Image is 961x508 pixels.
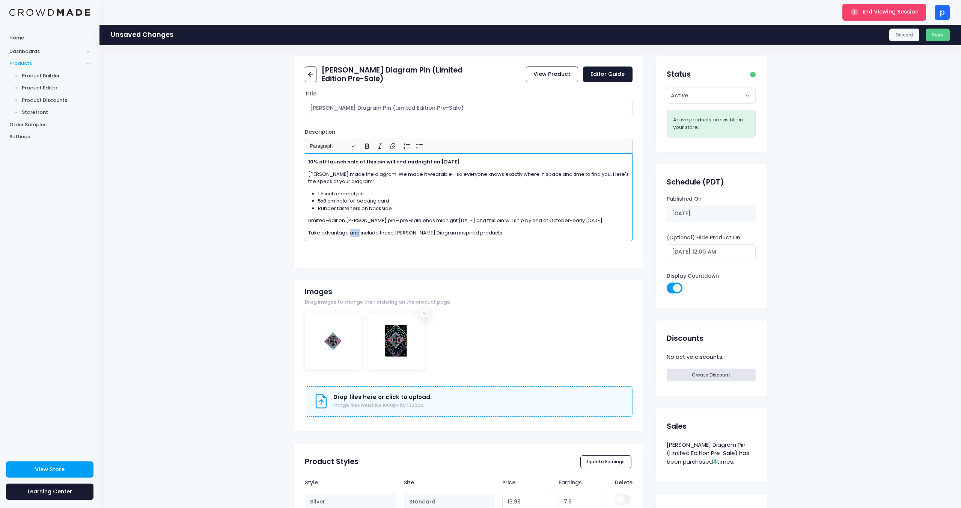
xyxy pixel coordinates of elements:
[305,153,633,241] div: Rich Text Editor, main
[318,205,630,212] li: Rubber fasteners on backside
[667,352,756,363] div: No active discounts.
[842,4,926,20] button: End Viewing Session
[305,129,335,136] label: Description
[22,109,90,116] span: Storefront
[305,90,316,98] label: Title
[333,402,424,408] span: Image files must be 1000px by 1000px.
[667,334,703,343] h2: Discounts
[307,141,358,152] button: Paragraph
[318,197,630,205] li: 5x8 cm holo foil backing card
[9,121,90,129] span: Order Samples
[583,67,633,83] a: Editor Guide
[308,217,630,224] p: Limited-edition [PERSON_NAME] pin—pre-sale ends midnight [DATE] and this pin will ship by end of ...
[308,171,630,185] p: [PERSON_NAME] made the diagram. We made it wearable—so everyone knows exactly where in space and ...
[9,133,90,141] span: Settings
[333,394,432,401] h3: Drop files here or click to upload.
[667,195,702,203] label: Published On
[305,457,358,466] h2: Product Styles
[305,287,332,296] h2: Images
[310,142,349,151] span: Paragraph
[305,299,451,306] span: Drag images to change their ordering on the product page.
[308,158,460,165] strong: 10% off launch sale of this pin will end midnight on [DATE]
[555,475,611,490] th: Earnings
[9,60,84,67] span: Products
[526,67,578,83] a: View Product
[673,116,749,131] div: Active products are visible in your store.
[305,475,400,490] th: Style
[318,190,630,198] li: 1.5 inch enamel pin
[667,272,719,280] label: Display Countdown
[667,422,687,431] h2: Sales
[667,234,740,242] label: (Optional) Hide Product On
[9,9,90,16] img: Logo
[863,8,919,15] span: End Viewing Session
[22,72,90,80] span: Product Builder
[667,440,756,467] div: [PERSON_NAME] Diagram Pin (Limited Edition Pre-Sale) has been purchased times.
[400,475,499,490] th: Size
[580,455,631,468] button: Update Earnings
[9,48,84,55] span: Dashboards
[713,458,717,466] span: 4
[28,488,72,495] span: Learning Center
[935,5,950,20] div: p
[22,84,90,92] span: Product Editor
[889,29,920,41] a: Discard
[321,66,468,83] h2: [PERSON_NAME] Diagram Pin (Limited Edition Pre-Sale)
[611,475,633,490] th: Delete
[667,178,724,186] h2: Schedule (PDT)
[111,31,173,39] h1: Unsaved Changes
[305,139,633,153] div: Editor toolbar
[308,229,630,237] p: Take advantage and include these [PERSON_NAME] Diagram inspired products
[22,97,90,104] span: Product Discounts
[6,484,93,500] a: Learning Center
[6,461,93,478] a: View Store
[9,34,90,42] span: Home
[926,29,950,41] button: Save
[35,466,65,473] span: View Store
[667,369,756,381] a: Create Discount
[499,475,555,490] th: Price
[667,70,691,79] h2: Status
